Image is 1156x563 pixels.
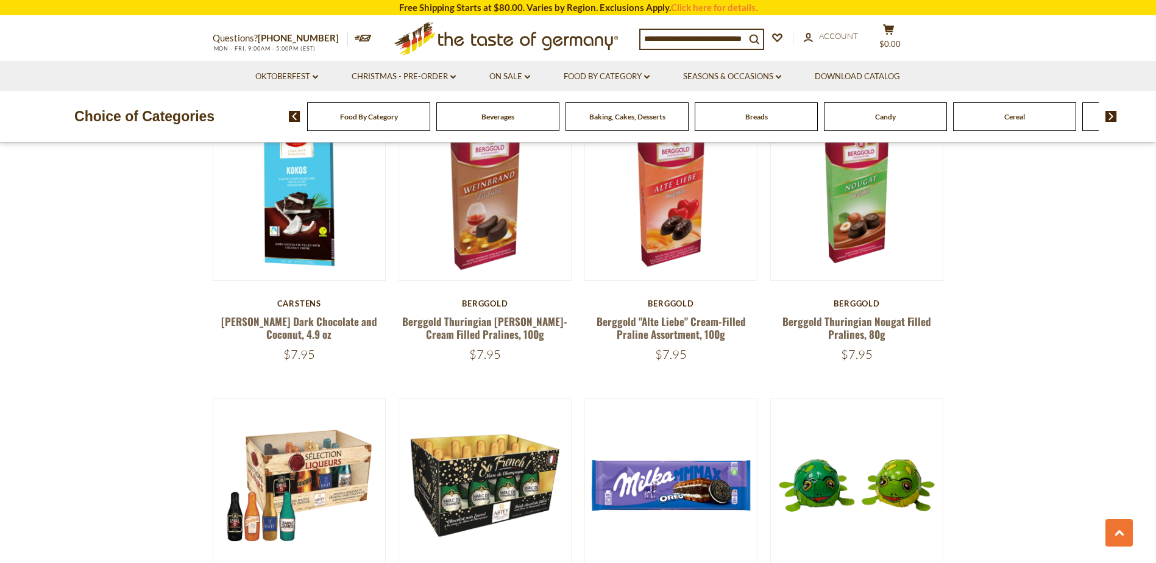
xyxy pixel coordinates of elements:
a: Berggold Thuringian [PERSON_NAME]-Cream Filled Pralines, 100g [402,314,567,342]
span: $7.95 [469,347,501,362]
a: Cereal [1004,112,1025,121]
div: Berggold [770,299,944,308]
a: Click here for details. [671,2,757,13]
img: Berggold "Alte Liebe" Cream-Filled Praline Assortment, 100g [585,108,757,281]
img: next arrow [1105,111,1117,122]
span: $7.95 [655,347,687,362]
span: $7.95 [841,347,873,362]
a: Beverages [481,112,514,121]
a: Food By Category [340,112,398,121]
span: Account [819,31,858,41]
a: Christmas - PRE-ORDER [352,70,456,83]
a: Baking, Cakes, Desserts [589,112,665,121]
a: Berggold Thuringian Nougat Filled Pralines, 80g [782,314,931,342]
div: Berggold [584,299,758,308]
span: $7.95 [283,347,315,362]
a: Berggold "Alte Liebe" Cream-Filled Praline Assortment, 100g [597,314,746,342]
a: [PHONE_NUMBER] [258,32,339,43]
a: On Sale [489,70,530,83]
p: Questions? [213,30,348,46]
a: Candy [875,112,896,121]
a: Seasons & Occasions [683,70,781,83]
a: [PERSON_NAME] Dark Chocolate and Coconut, 4.9 oz [221,314,377,342]
a: Download Catalog [815,70,900,83]
span: MON - FRI, 9:00AM - 5:00PM (EST) [213,45,316,52]
a: Food By Category [564,70,650,83]
img: Berggold Thuringian Nougat Filled Pralines, 80g [771,108,943,281]
img: Carstens Luebecker Dark Chocolate and Coconut, 4.9 oz [213,108,386,281]
a: Breads [745,112,768,121]
a: Oktoberfest [255,70,318,83]
a: Account [804,30,858,43]
div: Berggold [399,299,572,308]
span: $0.00 [879,39,901,49]
img: previous arrow [289,111,300,122]
div: Carstens [213,299,386,308]
img: Berggold Thuringian Brandy-Cream Filled Pralines, 100g [399,108,572,281]
button: $0.00 [871,24,907,54]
